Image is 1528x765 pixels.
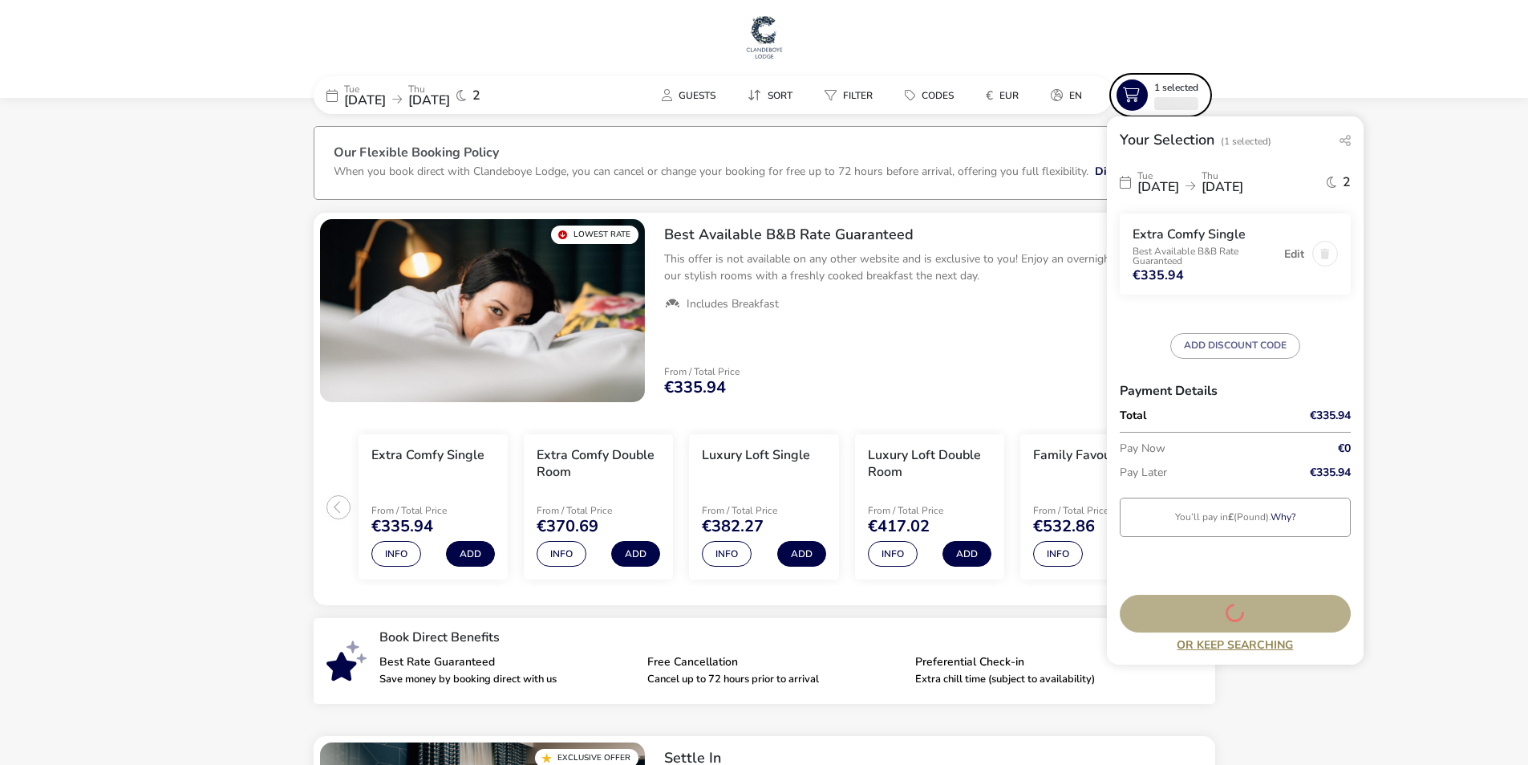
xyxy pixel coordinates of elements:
h3: Luxury Loft Single [702,447,810,464]
button: Add [777,541,826,567]
button: en [1038,83,1095,107]
h3: Extra Comfy Single [1133,226,1276,243]
p: Tue [344,84,386,94]
span: €335.94 [1310,410,1351,421]
naf-pibe-menu-bar-item: Guests [649,83,735,107]
button: ADD DISCOUNT CODE [1170,333,1300,359]
naf-pibe-menu-bar-item: Filter [812,83,892,107]
p: Book Direct Benefits [379,631,1183,644]
span: €335.94 [371,519,433,535]
button: Guests [649,83,728,107]
h3: Extra Comfy Double Room [537,447,660,481]
p: This offer is not available on any other website and is exclusive to you! Enjoy an overnight stay... [664,250,1202,284]
a: Why? [1271,511,1295,523]
p: Preferential Check-in [915,657,1170,668]
span: Sort [768,89,792,102]
p: Thu [1202,171,1243,181]
div: Best Available B&B Rate GuaranteedThis offer is not available on any other website and is exclusi... [651,213,1215,325]
naf-pibe-menu-bar-item: Codes [892,83,973,107]
naf-pibe-menu-bar-item: Sort [735,83,812,107]
span: Filter [843,89,873,102]
span: €335.94 [664,380,726,396]
a: Or Keep Searching [1120,639,1351,651]
button: Edit [1284,248,1304,260]
span: [DATE] [344,92,386,109]
span: €382.27 [702,519,764,535]
swiper-slide: 1 / 6 [351,428,516,587]
strong: £ [1228,511,1234,523]
span: (1 Selected) [1221,135,1271,148]
span: €335.94 [1133,269,1184,282]
h3: Luxury Loft Double Room [868,447,991,481]
h2: Best Available B&B Rate Guaranteed [664,226,1202,244]
naf-pibe-menu-bar-item: en [1038,83,1101,107]
button: Add [446,541,495,567]
div: Lowest Rate [551,226,638,244]
p: Total [1120,410,1304,421]
div: Tue[DATE]Thu[DATE]2 [314,76,554,114]
naf-pibe-curr-message: You’ll pay in (Pound). [1175,511,1295,523]
p: From / Total Price [371,506,495,515]
span: 2 [472,89,480,102]
span: €417.02 [868,519,930,535]
swiper-slide: 2 / 6 [516,428,681,587]
button: €EUR [973,83,1032,107]
swiper-slide: 1 / 1 [320,219,645,402]
p: From / Total Price [702,506,825,515]
p: Free Cancellation [647,657,902,668]
button: Add [611,541,660,567]
p: Pay Later [1120,461,1304,485]
p: Best Rate Guaranteed [379,657,634,668]
span: Guests [679,89,715,102]
span: EUR [999,89,1019,102]
p: Thu [408,84,450,94]
span: €532.86 [1033,519,1095,535]
p: From / Total Price [537,506,660,515]
button: Add [942,541,991,567]
p: Cancel up to 72 hours prior to arrival [647,674,902,685]
button: Info [1033,541,1083,567]
button: Dismiss [1095,163,1137,180]
span: [DATE] [1137,178,1179,196]
h3: Payment Details [1120,372,1351,410]
span: 2 [1343,176,1351,189]
button: Info [702,541,752,567]
div: Tue[DATE]Thu[DATE]2 [1120,163,1351,201]
p: Extra chill time (subject to availability) [915,674,1170,685]
p: From / Total Price [868,506,991,515]
p: When you book direct with Clandeboye Lodge, you can cancel or change your booking for free up to ... [334,164,1088,179]
img: Main Website [744,13,784,61]
p: Pay Now [1120,437,1304,461]
button: Filter [812,83,886,107]
swiper-slide: 3 / 6 [681,428,846,587]
h3: Extra Comfy Single [371,447,484,464]
p: Best Available B&B Rate Guaranteed [1133,246,1276,266]
span: [DATE] [408,92,450,109]
span: 1 Selected [1154,81,1198,94]
swiper-slide: 4 / 6 [847,428,1012,587]
span: Includes Breakfast [687,297,779,311]
button: Codes [892,83,967,107]
naf-pibe-menu-bar-item: €EUR [973,83,1038,107]
i: € [986,87,993,104]
p: From / Total Price [664,367,740,376]
span: €335.94 [1310,467,1351,478]
p: From / Total Price [1033,506,1157,515]
h2: Your Selection [1120,130,1214,149]
p: Save money by booking direct with us [379,674,634,685]
span: Codes [922,89,954,102]
button: 1 Selected [1113,76,1209,114]
h3: Family Favourite [1033,447,1131,464]
h3: Our Flexible Booking Policy [334,146,1195,163]
p: Tue [1137,171,1179,181]
span: €370.69 [537,519,598,535]
button: Info [537,541,586,567]
span: en [1069,89,1082,102]
button: Sort [735,83,805,107]
button: Info [371,541,421,567]
naf-pibe-menu-bar-item: 1 Selected [1113,76,1215,114]
button: Info [868,541,918,567]
swiper-slide: 5 / 6 [1012,428,1177,587]
span: [DATE] [1202,178,1243,196]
